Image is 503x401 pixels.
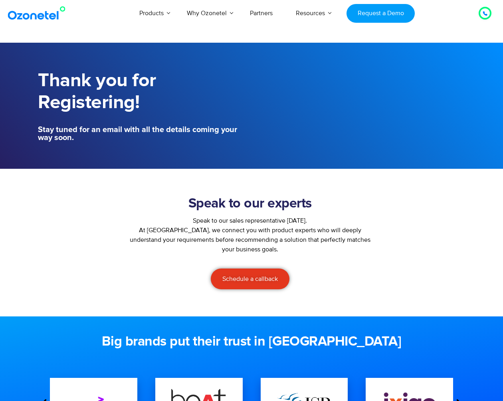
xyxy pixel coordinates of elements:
[38,70,248,114] h1: Thank you for Registering!
[125,216,375,225] div: Speak to our sales representative [DATE].
[125,196,375,212] h2: Speak to our experts
[38,334,465,350] h2: Big brands put their trust in [GEOGRAPHIC_DATA]
[347,4,415,23] a: Request a Demo
[222,276,278,282] span: Schedule a callback
[38,126,248,142] h5: Stay tuned for an email with all the details coming your way soon.
[211,269,289,289] a: Schedule a callback
[125,225,375,254] p: At [GEOGRAPHIC_DATA], we connect you with product experts who will deeply understand your require...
